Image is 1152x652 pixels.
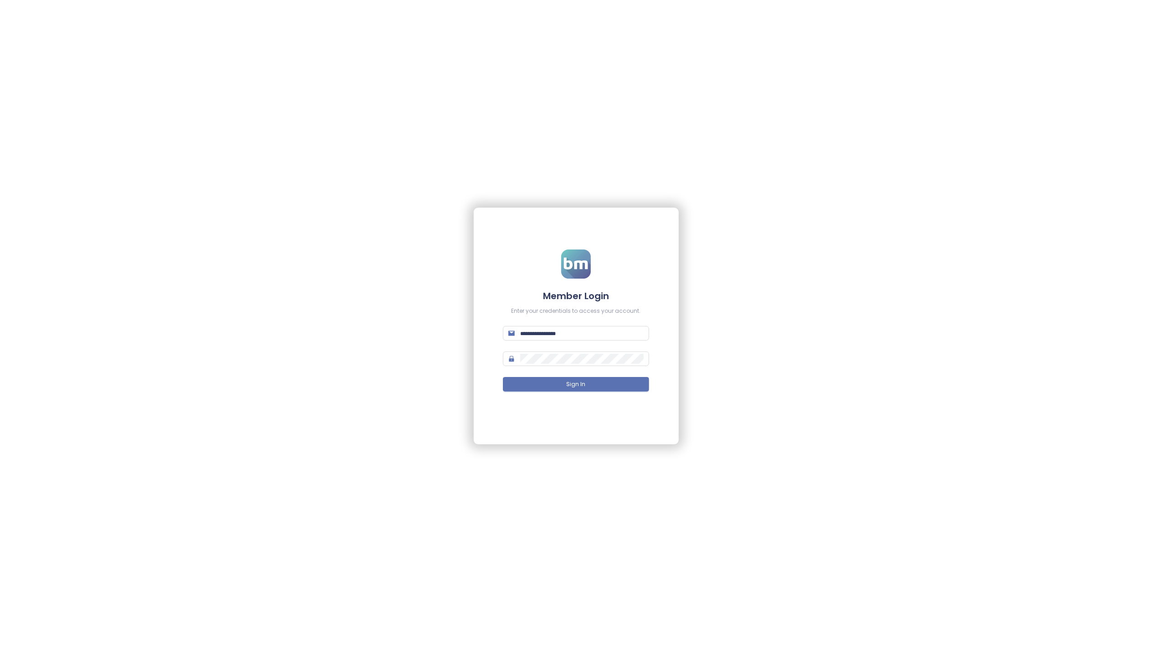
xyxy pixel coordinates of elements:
[503,307,649,316] div: Enter your credentials to access your account.
[508,356,515,362] span: lock
[503,290,649,302] h4: Member Login
[567,380,586,389] span: Sign In
[561,250,591,279] img: logo
[508,330,515,336] span: mail
[503,377,649,392] button: Sign In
